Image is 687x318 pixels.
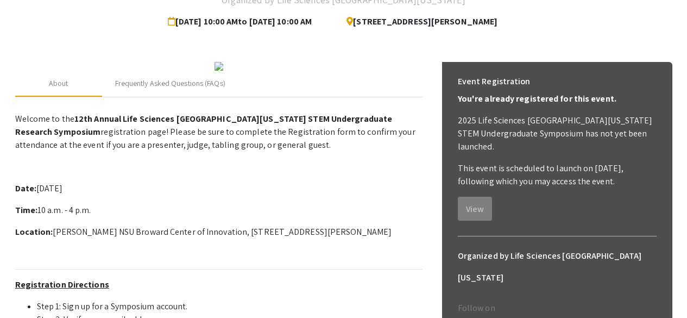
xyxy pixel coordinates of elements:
span: [STREET_ADDRESS][PERSON_NAME] [338,11,497,33]
iframe: Chat [8,269,46,310]
li: Step 1: Sign up for a Symposium account. [37,300,423,313]
p: [DATE] [15,182,423,195]
p: 10 a.m. - 4 p.m. [15,204,423,217]
div: About [49,78,68,89]
p: 2025 Life Sciences [GEOGRAPHIC_DATA][US_STATE] STEM Undergraduate Symposium has not yet been laun... [458,114,657,153]
p: [PERSON_NAME] NSU Broward Center of Innovation, [STREET_ADDRESS][PERSON_NAME] [15,226,423,239]
p: This event is scheduled to launch on [DATE], following which you may access the event. [458,162,657,188]
div: Frequently Asked Questions (FAQs) [115,78,225,89]
button: View [458,197,492,221]
strong: Date: [15,183,37,194]
h6: Organized by Life Sciences [GEOGRAPHIC_DATA][US_STATE] [458,245,657,289]
h6: Event Registration [458,71,531,92]
p: Follow on [458,302,657,315]
u: Registration Directions [15,279,109,290]
p: You're already registered for this event. [458,92,657,105]
strong: 12th Annual Life Sciences [GEOGRAPHIC_DATA][US_STATE] STEM Undergraduate Research Symposium [15,113,393,138]
strong: Location: [15,226,53,238]
strong: Time: [15,204,38,216]
p: Welcome to the registration page! Please be sure to complete the Registration form to confirm you... [15,113,423,152]
img: 32153a09-f8cb-4114-bf27-cfb6bc84fc69.png [215,62,223,71]
span: [DATE] 10:00 AM to [DATE] 10:00 AM [168,11,316,33]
